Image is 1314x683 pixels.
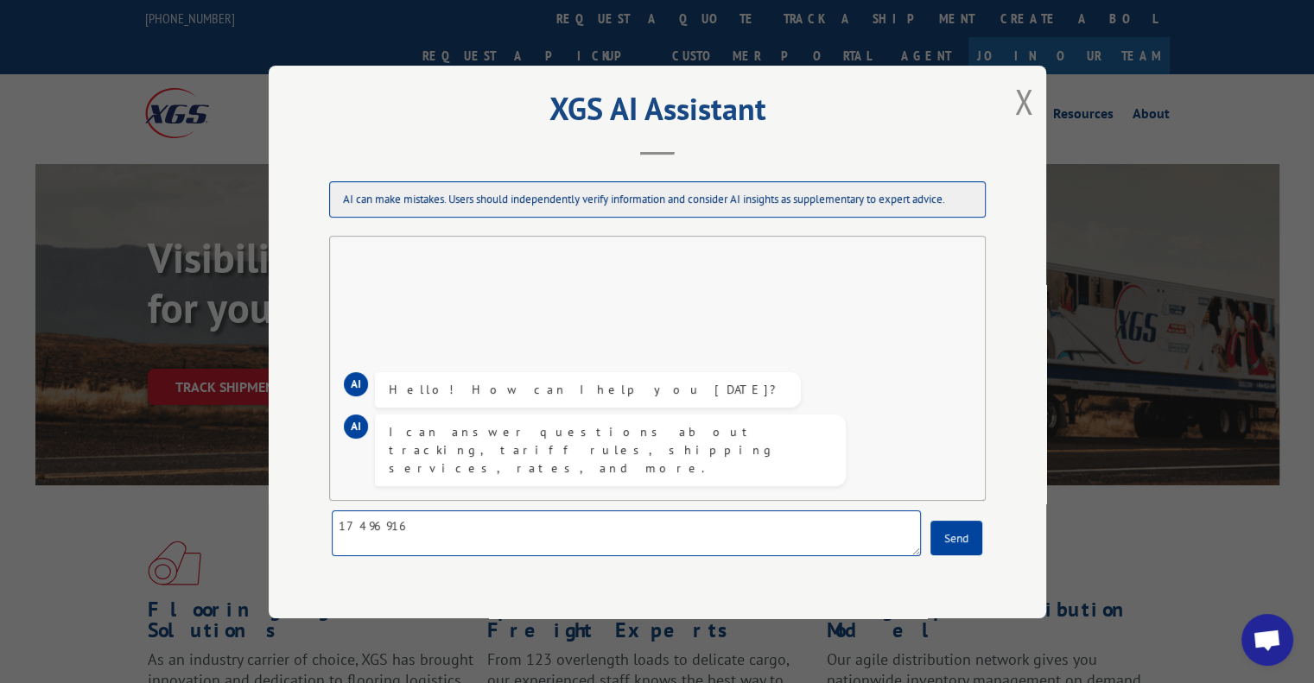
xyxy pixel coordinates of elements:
[329,181,986,218] div: AI can make mistakes. Users should independently verify information and consider AI insights as s...
[1241,614,1293,666] a: Open chat
[1014,79,1033,124] button: Close modal
[930,520,982,554] button: Send
[389,422,832,477] div: I can answer questions about tracking, tariff rules, shipping services, rates, and more.
[344,414,368,438] div: AI
[389,380,787,398] div: Hello! How can I help you [DATE]?
[344,371,368,395] div: AI
[332,509,921,555] textarea: 17496916
[312,97,1003,130] h2: XGS AI Assistant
